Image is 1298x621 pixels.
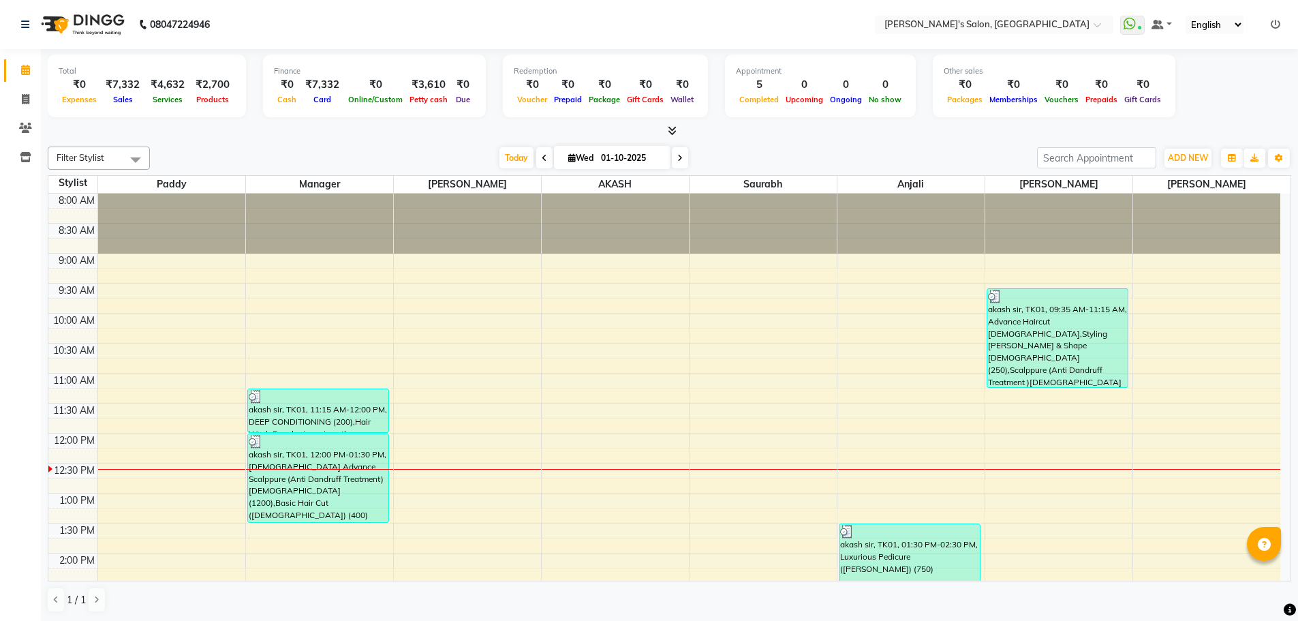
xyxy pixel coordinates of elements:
span: Online/Custom [345,95,406,104]
span: AKASH [542,176,689,193]
div: akash sir, TK01, 11:15 AM-12:00 PM, DEEP CONDITIONING (200),Hair Wash Regular Long Length ([DEMOG... [248,389,389,432]
div: Appointment [736,65,905,77]
div: ₹0 [514,77,551,93]
div: ₹0 [59,77,100,93]
img: logo [35,5,128,44]
span: Petty cash [406,95,451,104]
div: 9:30 AM [56,284,97,298]
div: ₹7,332 [300,77,345,93]
span: Filter Stylist [57,152,104,163]
div: 11:00 AM [50,374,97,388]
div: 12:00 PM [51,434,97,448]
span: Due [452,95,474,104]
div: 2:00 PM [57,554,97,568]
span: [PERSON_NAME] [394,176,541,193]
button: ADD NEW [1164,149,1211,168]
div: 10:30 AM [50,344,97,358]
div: ₹7,332 [100,77,145,93]
div: ₹0 [944,77,986,93]
div: 8:00 AM [56,194,97,208]
span: Anjali [837,176,985,193]
span: Upcoming [782,95,826,104]
span: Packages [944,95,986,104]
div: 1:00 PM [57,494,97,508]
div: akash sir, TK01, 09:35 AM-11:15 AM, Advance Haircut [DEMOGRAPHIC_DATA],Styling [PERSON_NAME] & Sh... [987,289,1128,387]
div: Total [59,65,235,77]
div: ₹0 [1082,77,1121,93]
div: Finance [274,65,475,77]
div: ₹0 [551,77,585,93]
div: 0 [782,77,826,93]
div: akash sir, TK01, 12:00 PM-01:30 PM, [DEMOGRAPHIC_DATA] Advance Scalppure (Anti Dandruff Treatment... [248,434,389,522]
span: Card [310,95,335,104]
span: Voucher [514,95,551,104]
input: Search Appointment [1037,147,1156,168]
span: Wallet [667,95,697,104]
span: Products [193,95,232,104]
span: Prepaid [551,95,585,104]
b: 08047224946 [150,5,210,44]
span: Saurabh [690,176,837,193]
div: 8:30 AM [56,224,97,238]
span: Today [499,147,534,168]
div: akash sir, TK01, 01:30 PM-02:30 PM, Luxurious Pedicure ([PERSON_NAME]) (750) [839,524,980,582]
span: Vouchers [1041,95,1082,104]
span: Completed [736,95,782,104]
div: Stylist [48,176,97,190]
input: 2025-10-01 [597,148,665,168]
div: 5 [736,77,782,93]
span: Sales [110,95,136,104]
div: ₹4,632 [145,77,190,93]
div: ₹0 [667,77,697,93]
div: ₹3,610 [406,77,451,93]
div: 0 [826,77,865,93]
span: [PERSON_NAME] [985,176,1132,193]
div: 9:00 AM [56,254,97,268]
div: 1:30 PM [57,524,97,538]
div: 12:30 PM [51,464,97,478]
div: 10:00 AM [50,314,97,328]
span: Gift Cards [1121,95,1164,104]
span: Cash [274,95,300,104]
div: ₹0 [585,77,623,93]
span: ADD NEW [1168,153,1208,163]
span: Wed [565,153,597,163]
div: Other sales [944,65,1164,77]
span: No show [865,95,905,104]
span: [PERSON_NAME] [1133,176,1281,193]
span: Gift Cards [623,95,667,104]
span: 1 / 1 [67,593,86,607]
div: ₹0 [986,77,1041,93]
div: ₹0 [274,77,300,93]
span: Manager [246,176,393,193]
div: ₹0 [1041,77,1082,93]
span: Package [585,95,623,104]
span: Services [149,95,186,104]
div: ₹0 [345,77,406,93]
div: ₹0 [623,77,667,93]
div: ₹0 [451,77,475,93]
span: Paddy [98,176,245,193]
span: Expenses [59,95,100,104]
span: Ongoing [826,95,865,104]
div: 11:30 AM [50,404,97,418]
div: Redemption [514,65,697,77]
div: 0 [865,77,905,93]
span: Prepaids [1082,95,1121,104]
div: ₹2,700 [190,77,235,93]
span: Memberships [986,95,1041,104]
div: ₹0 [1121,77,1164,93]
